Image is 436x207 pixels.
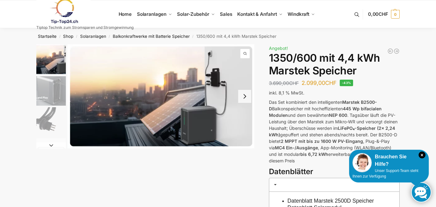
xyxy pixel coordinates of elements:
i: Schließen [419,152,425,158]
span: CHF [325,80,337,86]
img: Balkonkraftwerk mit Marstek Speicher [67,44,254,148]
strong: bis 6,72 kWh [300,152,328,157]
img: Balkonkraftwerk mit Marstek Speicher [36,44,66,75]
span: Unser Support-Team steht Ihnen zur Verfügung [352,169,418,178]
a: Startseite [38,34,57,39]
li: 3 / 9 [35,106,66,137]
span: / [73,34,80,39]
a: Solaranlagen [80,34,106,39]
bdi: 3.690,00 [269,80,299,86]
a: Kontakt & Anfahrt [235,0,285,28]
a: 2250/600 mit 6,6 kWh Marstek Speicher [393,48,400,54]
button: Next slide [36,142,66,148]
span: Solar-Zubehör [177,11,209,17]
li: 2 / 9 [35,75,66,106]
h1: 1350/600 mit 4,4 kWh Marstek Speicher [269,52,400,77]
a: 0,00CHF 0 [368,5,400,24]
a: Sales [217,0,235,28]
span: / [106,34,113,39]
img: Anschlusskabel-3meter_schweizer-stecker [36,107,66,137]
a: Balkonkraftwerk mit Marstek Speicher5 1 [67,44,254,148]
img: Marstek Balkonkraftwerk [36,76,66,106]
strong: 2 MPPT mit bis zu 1600 W PV-Eingang [281,139,363,144]
li: 1 / 9 [67,44,254,148]
nav: Breadcrumb [25,28,411,44]
strong: MC4 Ein-/Ausgänge [275,145,318,150]
img: ChatGPT Image 29. März 2025, 12_41_06 [36,138,66,168]
span: Kontakt & Anfahrt [237,11,277,17]
span: inkl. 8,1 % MwSt. [269,90,304,95]
span: 0,00 [368,11,388,17]
a: Balkonkraftwerke mit Batterie Speicher [113,34,190,39]
a: Solar-Zubehör [175,0,217,28]
button: Next slide [238,90,251,103]
p: Das Set kombiniert den intelligenten Balkonspeicher mit hocheffizienten und dem bewährten . Tagsü... [269,99,400,164]
div: Brauchen Sie Hilfe? [352,153,425,168]
bdi: 2.099,00 [302,80,337,86]
span: Angebot! [269,46,288,51]
span: / [190,34,196,39]
a: Datenblatt Marstek 2500D Speicher [288,198,374,204]
span: Solaranlagen [137,11,166,17]
span: -43% [340,80,353,86]
a: Steckerkraftwerk mit 8 KW Speicher und 8 Solarmodulen mit 3600 Watt [387,48,393,54]
a: Solaranlagen [134,0,174,28]
li: 1 / 9 [35,44,66,75]
h3: Datenblätter [269,166,400,177]
a: Windkraft [285,0,318,28]
span: CHF [379,11,388,17]
span: / [57,34,63,39]
li: 4 / 9 [35,137,66,168]
span: Windkraft [288,11,309,17]
a: Shop [63,34,73,39]
img: Customer service [352,153,372,172]
p: Tiptop Technik zum Stromsparen und Stromgewinnung [36,26,134,29]
span: CHF [289,80,299,86]
span: 0 [391,10,400,19]
span: Sales [220,11,232,17]
strong: NEP 600 [329,112,347,118]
